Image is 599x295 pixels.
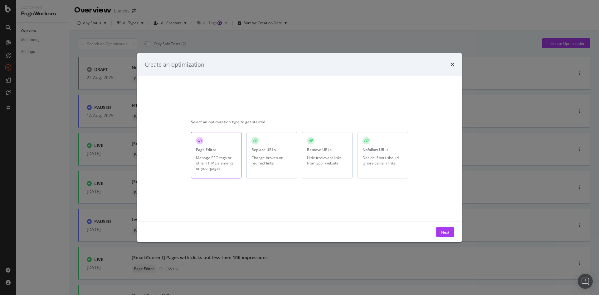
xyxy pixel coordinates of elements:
[307,155,348,165] div: Hide irrelevant links from your website
[145,60,204,69] div: Create an optimization
[578,274,593,289] div: Open Intercom Messenger
[363,147,388,152] div: Nofollow URLs
[251,155,292,165] div: Change broken or redirect links
[363,155,403,165] div: Decide if bots should ignore certain links
[251,147,276,152] div: Replace URLs
[196,147,216,152] div: Page Editor
[450,60,454,69] div: times
[137,53,462,242] div: modal
[191,119,408,125] div: Select an optimization type to get started
[196,155,236,171] div: Manage SEO tags or other HTML elements on your pages
[436,227,454,237] button: Next
[441,229,449,235] div: Next
[307,147,332,152] div: Remove URLs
